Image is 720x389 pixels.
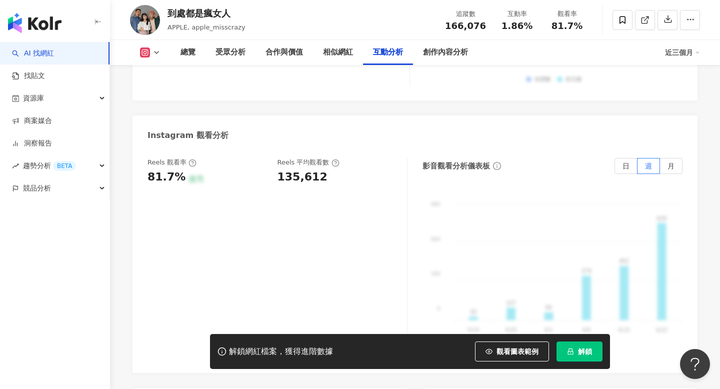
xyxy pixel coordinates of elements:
[12,138,52,148] a: 洞察報告
[501,21,532,31] span: 1.86%
[215,46,245,58] div: 受眾分析
[498,9,536,19] div: 互動率
[548,9,586,19] div: 觀看率
[265,46,303,58] div: 合作與價值
[53,161,76,171] div: BETA
[147,130,228,141] div: Instagram 觀看分析
[496,347,538,355] span: 觀看圖表範例
[423,46,468,58] div: 創作內容分析
[491,160,502,171] span: info-circle
[445,9,486,19] div: 追蹤數
[422,161,490,171] div: 影音觀看分析儀表板
[551,21,582,31] span: 81.7%
[277,169,327,185] div: 135,612
[147,169,185,185] div: 81.7%
[130,5,160,35] img: KOL Avatar
[622,162,629,170] span: 日
[277,158,339,167] div: Reels 平均觀看數
[8,13,61,33] img: logo
[167,23,245,31] span: APPLE, apple_misscrazy
[12,71,45,81] a: 找貼文
[12,162,19,169] span: rise
[229,346,333,357] div: 解鎖網紅檔案，獲得進階數據
[645,162,652,170] span: 週
[578,347,592,355] span: 解鎖
[12,48,54,58] a: searchAI 找網紅
[147,158,196,167] div: Reels 觀看率
[667,162,674,170] span: 月
[567,348,574,355] span: lock
[445,20,486,31] span: 166,076
[23,177,51,199] span: 競品分析
[12,116,52,126] a: 商案媒合
[167,7,245,19] div: 到處都是瘋女人
[475,341,549,361] button: 觀看圖表範例
[23,87,44,109] span: 資源庫
[556,341,602,361] button: 解鎖
[180,46,195,58] div: 總覽
[23,154,76,177] span: 趨勢分析
[373,46,403,58] div: 互動分析
[323,46,353,58] div: 相似網紅
[665,44,700,60] div: 近三個月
